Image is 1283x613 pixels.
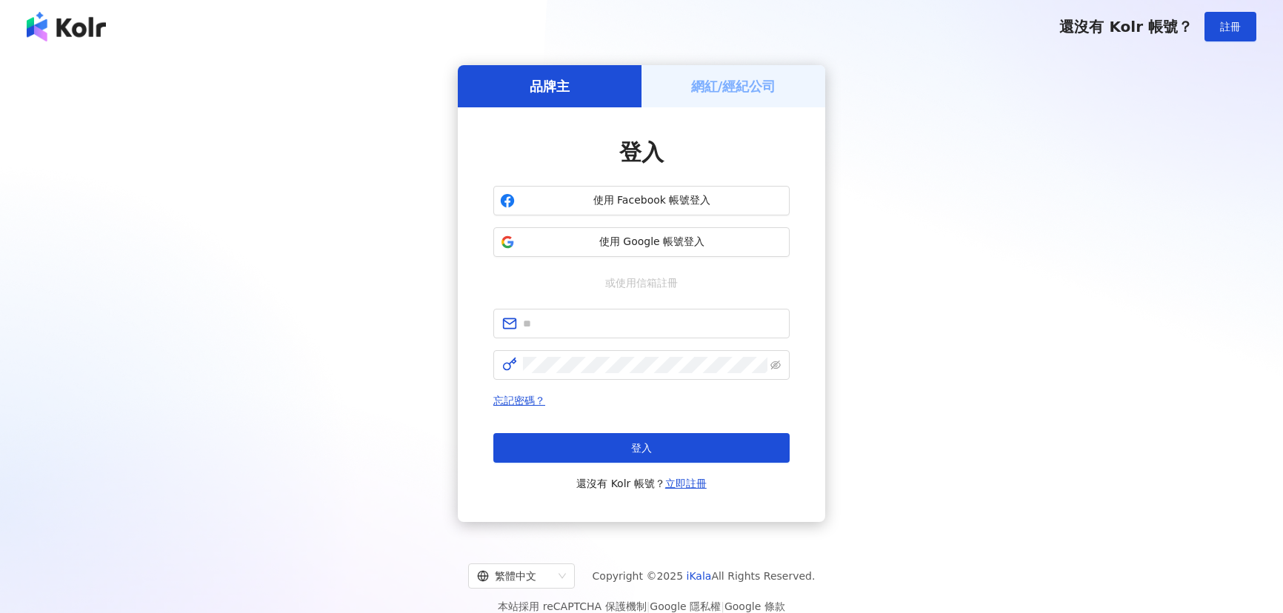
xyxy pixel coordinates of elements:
a: 立即註冊 [665,478,707,489]
span: 使用 Google 帳號登入 [521,235,783,249]
a: 忘記密碼？ [493,395,545,406]
div: 繁體中文 [477,564,553,588]
span: 註冊 [1220,21,1241,33]
h5: 網紅/經紀公司 [691,77,776,96]
a: Google 條款 [724,600,785,612]
h5: 品牌主 [530,77,570,96]
button: 註冊 [1204,12,1256,41]
span: 登入 [619,139,664,165]
span: 還沒有 Kolr 帳號？ [576,475,707,492]
a: iKala [687,570,712,582]
a: Google 隱私權 [650,600,721,612]
span: | [721,600,724,612]
button: 使用 Google 帳號登入 [493,227,790,257]
img: logo [27,12,106,41]
span: Copyright © 2025 All Rights Reserved. [593,567,816,585]
span: eye-invisible [770,360,781,370]
span: | [647,600,650,612]
button: 使用 Facebook 帳號登入 [493,186,790,215]
span: 或使用信箱註冊 [595,275,688,291]
span: 登入 [631,442,652,454]
span: 還沒有 Kolr 帳號？ [1059,18,1193,36]
button: 登入 [493,433,790,463]
span: 使用 Facebook 帳號登入 [521,193,783,208]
